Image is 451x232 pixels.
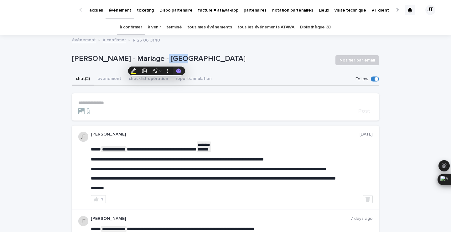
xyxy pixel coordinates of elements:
[72,73,94,86] button: chat (2)
[363,195,373,203] button: Delete post
[355,77,368,82] p: Follow
[91,195,106,203] button: 1
[358,108,370,114] span: Post
[237,20,294,35] a: tous les événements ATAWA
[125,73,172,86] button: checklist opération
[335,55,379,65] button: Notifier par email
[101,197,103,201] div: 1
[300,20,331,35] a: Bibliothèque 3D
[350,216,373,221] p: 7 days ago
[148,20,161,35] a: à venir
[166,20,182,35] a: terminé
[356,108,373,114] button: Post
[360,132,373,137] p: [DATE]
[91,216,350,221] p: [PERSON_NAME]
[103,36,126,43] a: à confirmer
[133,36,160,43] p: R 25 06 3140
[91,132,360,137] p: [PERSON_NAME]
[72,36,96,43] a: événement
[120,20,142,35] a: à confirmer
[425,5,435,15] div: JT
[72,54,330,63] p: [PERSON_NAME] - Mariage - [GEOGRAPHIC_DATA]
[13,4,73,16] img: Ls34BcGeRexTGTNfXpUC
[340,57,375,63] span: Notifier par email
[94,73,125,86] button: événement
[187,20,232,35] a: tous mes événements
[172,73,215,86] button: report/annulation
